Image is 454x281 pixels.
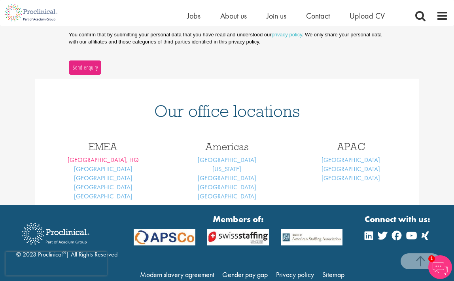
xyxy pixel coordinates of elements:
a: [GEOGRAPHIC_DATA] [198,192,256,200]
img: APSCo [201,229,275,245]
img: APSCo [128,229,201,245]
a: Join us [267,11,286,21]
h3: APAC [295,141,407,152]
a: Gender pay gap [222,270,268,279]
p: You confirm that by submitting your personal data that you have read and understood our . We only... [69,31,385,45]
img: Chatbot [428,255,452,279]
strong: Members of: [134,213,343,225]
h3: Americas [171,141,283,152]
strong: Connect with us: [365,213,432,225]
a: [US_STATE] [212,165,241,173]
a: Sitemap [322,270,344,279]
a: [GEOGRAPHIC_DATA] [322,174,380,182]
a: Privacy policy [276,270,314,279]
sup: ® [62,249,66,256]
img: Proclinical Recruitment [16,217,95,250]
img: APSCo [275,229,348,245]
a: Upload CV [350,11,385,21]
a: [GEOGRAPHIC_DATA] [322,165,380,173]
a: [GEOGRAPHIC_DATA] [74,165,132,173]
a: [GEOGRAPHIC_DATA] [198,174,256,182]
a: Contact [306,11,330,21]
a: Jobs [187,11,201,21]
a: Modern slavery agreement [140,270,214,279]
a: [GEOGRAPHIC_DATA] [74,192,132,200]
a: [GEOGRAPHIC_DATA] [74,183,132,191]
a: [GEOGRAPHIC_DATA] [198,156,256,164]
span: Send enquiry [72,63,98,72]
button: Send enquiry [69,60,101,75]
a: [GEOGRAPHIC_DATA], HQ [68,156,139,164]
span: 1 [428,255,435,262]
h3: EMEA [47,141,159,152]
a: [GEOGRAPHIC_DATA] [198,183,256,191]
a: [GEOGRAPHIC_DATA] [74,174,132,182]
iframe: reCAPTCHA [6,252,107,275]
h1: Our office locations [47,102,407,120]
a: [GEOGRAPHIC_DATA] [322,156,380,164]
a: privacy policy [272,32,302,38]
a: About us [220,11,247,21]
div: © 2023 Proclinical | All Rights Reserved [16,217,117,259]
